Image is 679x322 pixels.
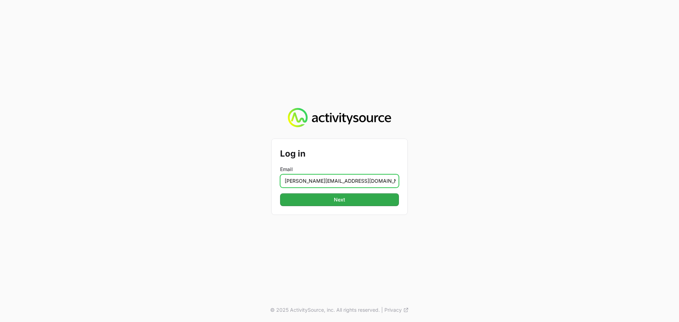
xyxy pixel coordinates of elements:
[270,306,380,314] p: © 2025 ActivitySource, inc. All rights reserved.
[288,108,391,128] img: Activity Source
[384,306,409,314] a: Privacy
[280,174,399,188] input: Enter your email
[381,306,383,314] span: |
[334,195,345,204] span: Next
[280,193,399,206] button: Next
[280,166,399,173] label: Email
[280,147,399,160] h2: Log in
